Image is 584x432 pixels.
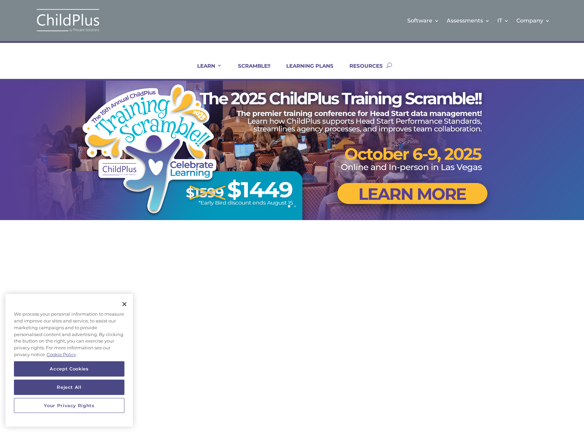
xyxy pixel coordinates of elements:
[14,398,124,413] button: Your Privacy Rights
[14,380,124,395] button: Reject All
[407,7,439,34] a: Software
[117,297,132,312] button: Close
[5,308,133,361] div: We process your personal information to measure and improve our sites and service, to assist our ...
[341,63,383,79] a: RESOURCES
[278,63,333,79] a: LEARNING PLANS
[5,294,133,427] div: Cookie banner
[47,351,76,357] a: More information about your privacy, opens in a new tab
[288,205,290,207] a: 1
[229,63,270,79] a: SCRAMBLE!!
[294,205,296,207] a: 2
[516,7,550,34] a: Company
[447,7,490,34] a: Assessments
[497,7,509,34] a: IT
[189,63,222,79] a: LEARN
[5,294,133,427] div: Privacy
[14,361,124,376] button: Accept Cookies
